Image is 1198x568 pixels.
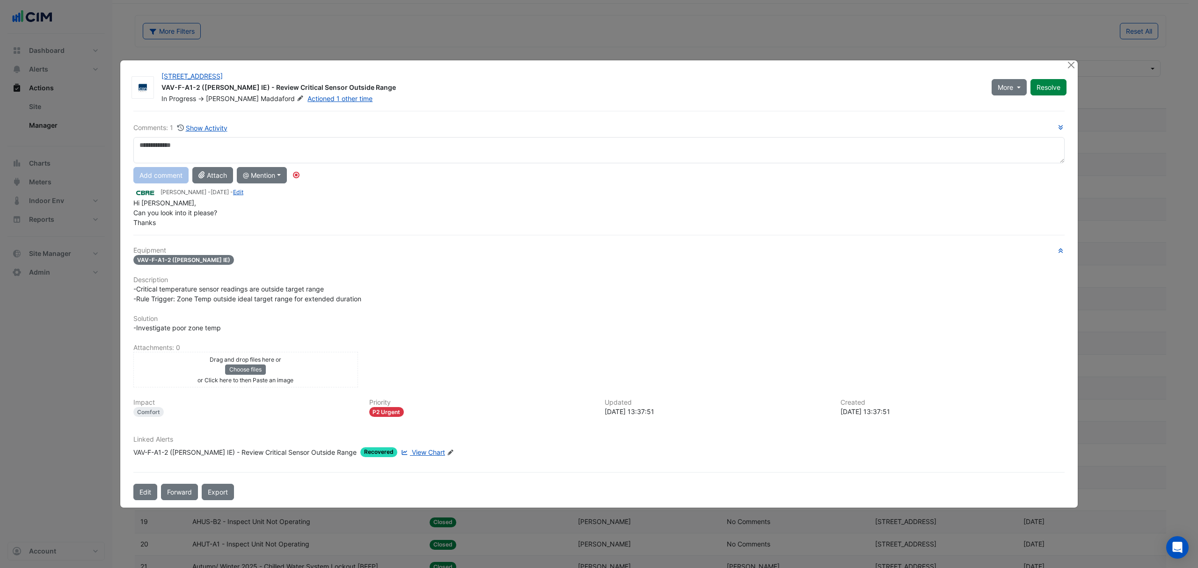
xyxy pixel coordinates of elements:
[998,82,1013,92] span: More
[206,95,259,102] span: [PERSON_NAME]
[233,189,243,196] a: Edit
[161,484,198,500] button: Forward
[292,171,300,179] div: Tooltip anchor
[992,79,1027,95] button: More
[161,83,980,94] div: VAV-F-A1-2 ([PERSON_NAME] IE) - Review Critical Sensor Outside Range
[133,285,361,303] span: -Critical temperature sensor readings are outside target range -Rule Trigger: Zone Temp outside i...
[237,167,287,183] button: @ Mention
[133,344,1065,352] h6: Attachments: 0
[177,123,228,133] button: Show Activity
[133,315,1065,323] h6: Solution
[161,72,223,80] a: [STREET_ADDRESS]
[1066,60,1076,70] button: Close
[369,399,594,407] h6: Priority
[605,407,829,416] div: [DATE] 13:37:51
[261,94,306,103] span: Maddaford
[161,188,243,197] small: [PERSON_NAME] - -
[161,95,196,102] span: In Progress
[840,407,1065,416] div: [DATE] 13:37:51
[192,167,233,183] button: Attach
[369,407,404,417] div: P2 Urgent
[133,324,221,332] span: -Investigate poor zone temp
[447,449,454,456] fa-icon: Edit Linked Alerts
[1166,536,1189,559] div: Open Intercom Messenger
[840,399,1065,407] h6: Created
[1030,79,1067,95] button: Resolve
[198,95,204,102] span: ->
[133,407,164,417] div: Comfort
[399,447,445,457] a: View Chart
[133,436,1065,444] h6: Linked Alerts
[133,247,1065,255] h6: Equipment
[210,356,281,363] small: Drag and drop files here or
[133,399,358,407] h6: Impact
[133,447,357,457] div: VAV-F-A1-2 ([PERSON_NAME] IE) - Review Critical Sensor Outside Range
[133,123,228,133] div: Comments: 1
[133,199,217,226] span: Hi [PERSON_NAME], Can you look into it please? Thanks
[133,484,157,500] button: Edit
[133,276,1065,284] h6: Description
[605,399,829,407] h6: Updated
[211,189,229,196] span: 2025-09-15 13:37:51
[225,364,266,375] button: Choose files
[197,377,293,384] small: or Click here to then Paste an image
[133,255,234,265] span: VAV-F-A1-2 ([PERSON_NAME] IE)
[412,448,445,456] span: View Chart
[307,95,373,102] a: Actioned 1 other time
[133,188,157,198] img: CBRE Charter Hall
[132,83,153,93] img: Icon Logic
[202,484,234,500] a: Export
[360,447,397,457] span: Recovered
